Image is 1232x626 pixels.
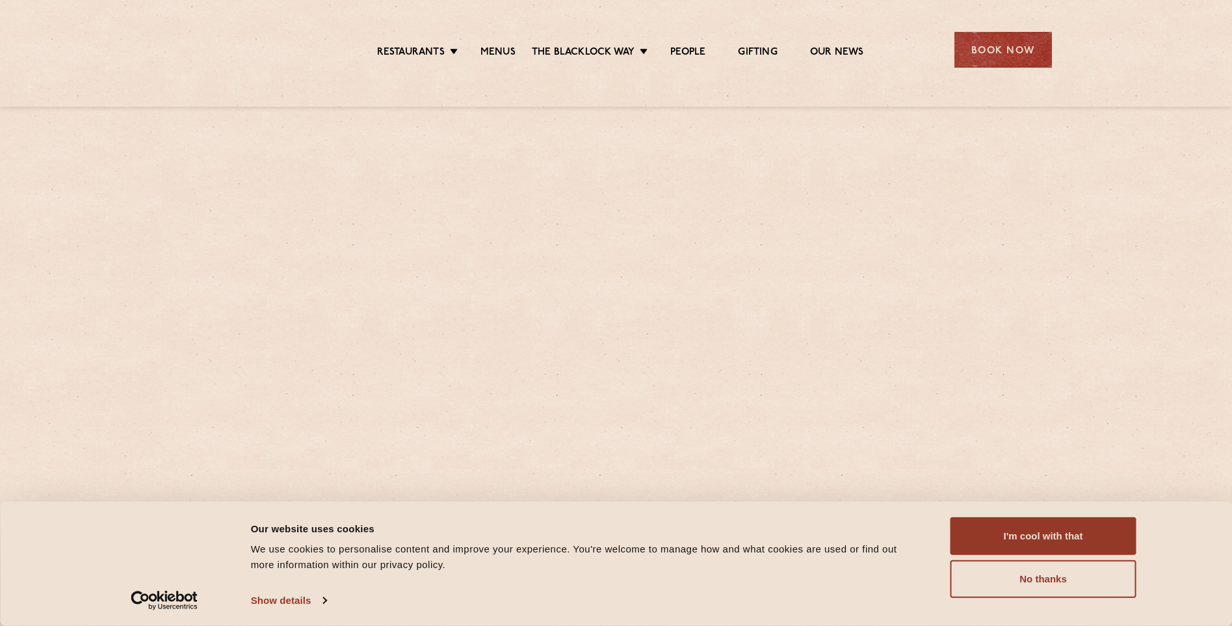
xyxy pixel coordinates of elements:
[810,46,864,61] a: Our News
[738,46,777,61] a: Gifting
[954,32,1052,68] div: Book Now
[107,591,221,610] a: Usercentrics Cookiebot - opens in a new window
[532,46,635,61] a: The Blacklock Way
[950,560,1136,598] button: No thanks
[251,591,326,610] a: Show details
[377,46,445,61] a: Restaurants
[251,521,921,536] div: Our website uses cookies
[480,46,516,61] a: Menus
[251,541,921,573] div: We use cookies to personalise content and improve your experience. You're welcome to manage how a...
[950,517,1136,555] button: I'm cool with that
[181,12,293,87] img: svg%3E
[670,46,705,61] a: People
